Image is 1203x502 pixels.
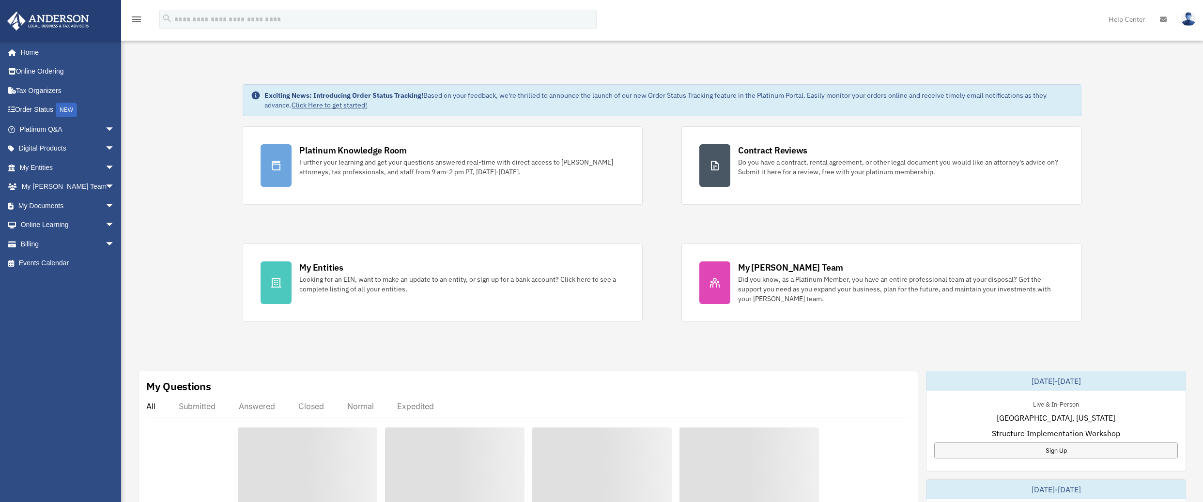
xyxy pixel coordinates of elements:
[7,177,129,197] a: My [PERSON_NAME] Teamarrow_drop_down
[292,101,367,109] a: Click Here to get started!
[298,401,324,411] div: Closed
[105,177,124,197] span: arrow_drop_down
[738,157,1064,177] div: Do you have a contract, rental agreement, or other legal document you would like an attorney's ad...
[299,157,625,177] div: Further your learning and get your questions answered real-time with direct access to [PERSON_NAM...
[105,139,124,159] span: arrow_drop_down
[738,274,1064,304] div: Did you know, as a Platinum Member, you have an entire professional team at your disposal? Get th...
[105,234,124,254] span: arrow_drop_down
[131,17,142,25] a: menu
[4,12,92,30] img: Anderson Advisors Platinum Portal
[7,254,129,273] a: Events Calendar
[7,100,129,120] a: Order StatusNEW
[299,261,343,274] div: My Entities
[681,126,1081,205] a: Contract Reviews Do you have a contract, rental agreement, or other legal document you would like...
[7,196,129,215] a: My Documentsarrow_drop_down
[7,62,129,81] a: Online Ordering
[7,234,129,254] a: Billingarrow_drop_down
[7,81,129,100] a: Tax Organizers
[105,158,124,178] span: arrow_drop_down
[243,243,643,322] a: My Entities Looking for an EIN, want to make an update to an entity, or sign up for a bank accoun...
[7,158,129,177] a: My Entitiesarrow_drop_down
[347,401,374,411] div: Normal
[738,261,843,274] div: My [PERSON_NAME] Team
[7,215,129,235] a: Online Learningarrow_drop_down
[7,139,129,158] a: Digital Productsarrow_drop_down
[105,215,124,235] span: arrow_drop_down
[56,103,77,117] div: NEW
[162,13,172,24] i: search
[146,401,155,411] div: All
[105,120,124,139] span: arrow_drop_down
[397,401,434,411] div: Expedited
[264,91,1073,110] div: Based on your feedback, we're thrilled to announce the launch of our new Order Status Tracking fe...
[179,401,216,411] div: Submitted
[264,91,423,100] strong: Exciting News: Introducing Order Status Tracking!
[243,126,643,205] a: Platinum Knowledge Room Further your learning and get your questions answered real-time with dire...
[1181,12,1196,26] img: User Pic
[681,243,1081,322] a: My [PERSON_NAME] Team Did you know, as a Platinum Member, you have an entire professional team at...
[7,43,124,62] a: Home
[934,442,1178,458] a: Sign Up
[105,196,124,216] span: arrow_drop_down
[1025,398,1087,409] div: Live & In-Person
[299,144,407,156] div: Platinum Knowledge Room
[146,379,211,394] div: My Questions
[131,14,142,25] i: menu
[738,144,807,156] div: Contract Reviews
[7,120,129,139] a: Platinum Q&Aarrow_drop_down
[299,274,625,294] div: Looking for an EIN, want to make an update to an entity, or sign up for a bank account? Click her...
[997,412,1115,424] span: [GEOGRAPHIC_DATA], [US_STATE]
[926,371,1186,391] div: [DATE]-[DATE]
[926,480,1186,499] div: [DATE]-[DATE]
[992,427,1120,439] span: Structure Implementation Workshop
[239,401,275,411] div: Answered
